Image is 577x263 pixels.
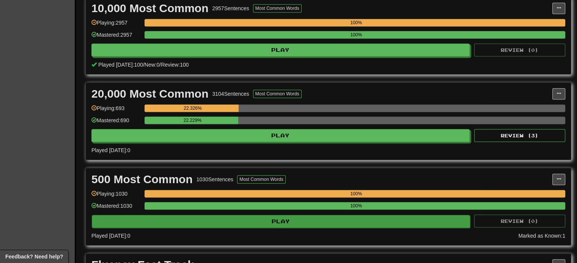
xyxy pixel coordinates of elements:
[91,190,141,202] div: Playing: 1030
[91,19,141,31] div: Playing: 2957
[143,62,145,68] span: /
[147,104,238,112] div: 22.326%
[147,31,565,39] div: 100%
[91,117,141,129] div: Mastered: 690
[91,233,130,239] span: Played [DATE]: 0
[474,129,565,142] button: Review (3)
[91,3,208,14] div: 10,000 Most Common
[253,90,302,98] button: Most Common Words
[5,253,63,260] span: Open feedback widget
[212,90,249,98] div: 3104 Sentences
[145,62,160,68] span: New: 0
[237,175,286,184] button: Most Common Words
[91,31,141,44] div: Mastered: 2957
[160,62,161,68] span: /
[98,62,143,68] span: Played [DATE]: 100
[91,147,130,153] span: Played [DATE]: 0
[92,215,470,228] button: Play
[212,5,249,12] div: 2957 Sentences
[474,44,565,56] button: Review (0)
[91,202,141,215] div: Mastered: 1030
[147,202,565,210] div: 100%
[253,4,302,12] button: Most Common Words
[91,174,193,185] div: 500 Most Common
[518,232,565,240] div: Marked as Known: 1
[474,215,565,227] button: Review (0)
[91,44,470,56] button: Play
[91,104,141,117] div: Playing: 693
[91,129,470,142] button: Play
[147,19,565,26] div: 100%
[147,117,238,124] div: 22.229%
[147,190,565,198] div: 100%
[197,176,233,183] div: 1030 Sentences
[91,88,208,100] div: 20,000 Most Common
[161,62,189,68] span: Review: 100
